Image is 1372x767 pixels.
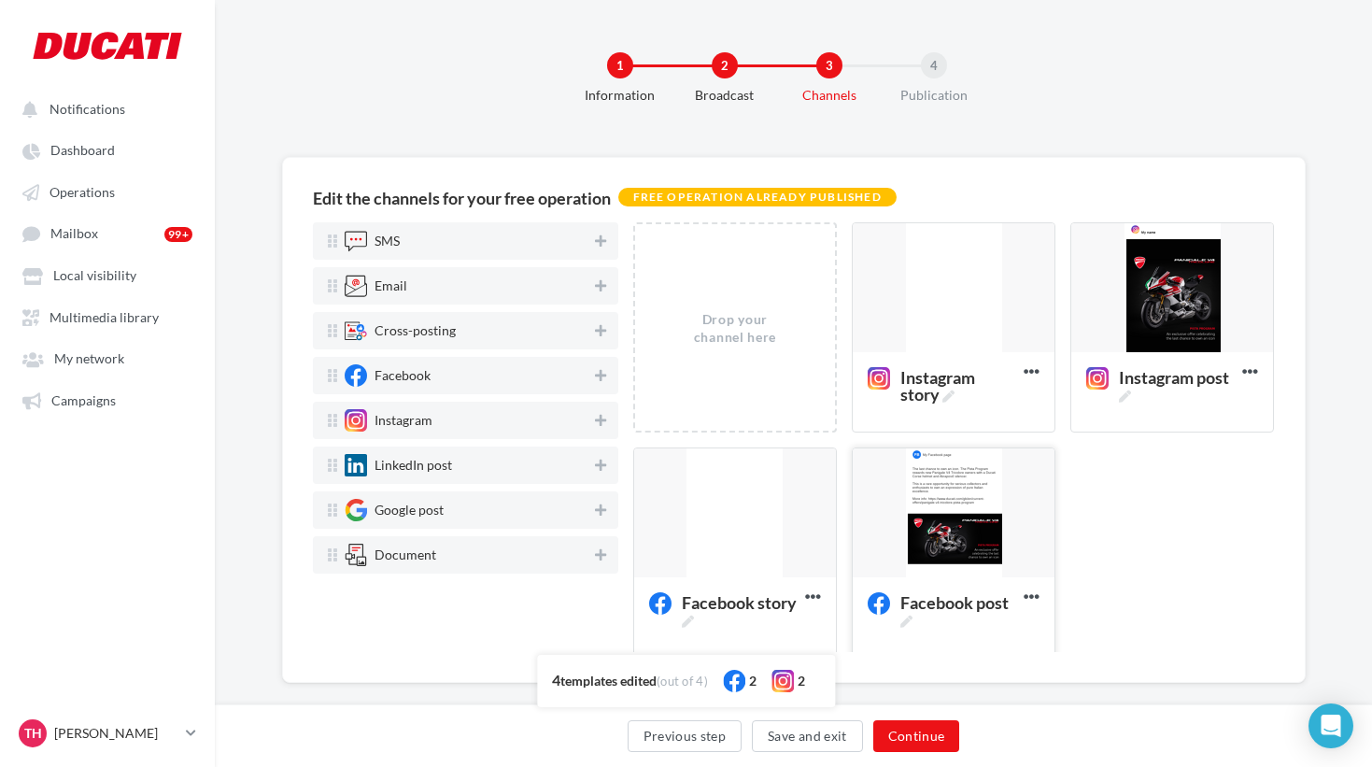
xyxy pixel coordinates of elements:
[900,369,1016,403] span: Instagram story
[50,184,115,200] span: Operations
[375,234,400,248] div: SMS
[752,720,863,752] button: Save and exit
[749,672,757,690] div: 2
[11,383,204,417] a: Campaigns
[685,310,785,347] div: Drop your channel here
[11,258,204,291] a: Local visibility
[11,300,204,334] a: Multimedia library
[54,351,124,367] span: My network
[375,548,436,561] div: Document
[560,86,680,105] div: Information
[607,52,633,78] div: 1
[618,188,897,206] div: Free operation already published
[164,227,192,242] div: 99+
[868,594,1024,615] span: Facebook post
[375,324,456,337] div: Cross-posting
[873,720,960,752] button: Continue
[54,724,178,743] p: [PERSON_NAME]
[53,268,136,284] span: Local visibility
[11,133,204,166] a: Dashboard
[1308,703,1353,748] div: Open Intercom Messenger
[50,101,125,117] span: Notifications
[375,414,432,427] div: Instagram
[816,52,842,78] div: 3
[682,594,798,628] span: Facebook story
[1086,369,1242,390] span: Instagram post
[11,175,204,208] a: Operations
[657,674,708,689] span: (out of 4)
[11,341,204,375] a: My network
[649,594,805,615] span: Facebook story
[921,52,947,78] div: 4
[712,52,738,78] div: 2
[770,86,889,105] div: Channels
[874,86,994,105] div: Publication
[11,92,196,125] button: Notifications
[1119,369,1235,403] span: Instagram post
[51,392,116,408] span: Campaigns
[552,671,560,689] span: 4
[24,724,42,743] span: TH
[375,369,431,382] div: Facebook
[900,594,1016,628] span: Facebook post
[11,216,204,250] a: Mailbox 99+
[375,459,452,472] div: LinkedIn post
[628,720,743,752] button: Previous step
[50,226,98,242] span: Mailbox
[50,309,159,325] span: Multimedia library
[560,673,657,689] span: templates edited
[375,279,407,292] div: Email
[50,143,115,159] span: Dashboard
[798,672,805,690] div: 2
[375,504,444,517] div: Google post
[15,716,200,751] a: TH [PERSON_NAME]
[665,86,785,105] div: Broadcast
[313,190,611,206] div: Edit the channels for your free operation
[868,369,1024,390] span: Instagram story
